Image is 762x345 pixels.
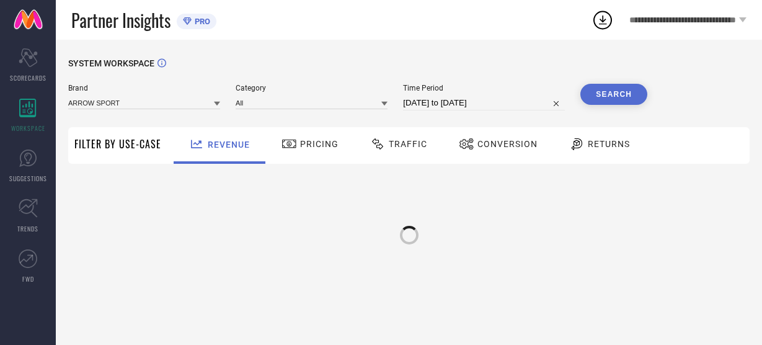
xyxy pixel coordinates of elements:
[208,140,250,150] span: Revenue
[403,96,565,110] input: Select time period
[236,84,388,92] span: Category
[580,84,647,105] button: Search
[68,58,154,68] span: SYSTEM WORKSPACE
[389,139,427,149] span: Traffic
[477,139,538,149] span: Conversion
[403,84,565,92] span: Time Period
[192,17,210,26] span: PRO
[10,73,47,83] span: SCORECARDS
[68,84,220,92] span: Brand
[591,9,614,31] div: Open download list
[71,7,171,33] span: Partner Insights
[300,139,339,149] span: Pricing
[9,174,47,183] span: SUGGESTIONS
[22,274,34,284] span: FWD
[74,137,161,151] span: Filter By Use-Case
[11,123,45,133] span: WORKSPACE
[588,139,630,149] span: Returns
[17,224,38,233] span: TRENDS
